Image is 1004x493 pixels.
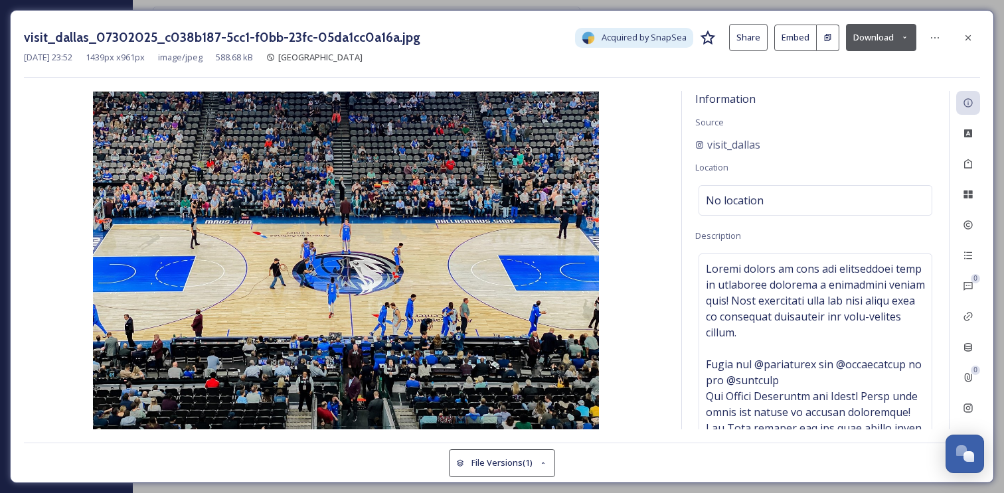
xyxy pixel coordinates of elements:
span: Information [695,92,756,106]
span: [GEOGRAPHIC_DATA] [278,51,363,63]
h3: visit_dallas_07302025_c038b187-5cc1-f0bb-23fc-05da1cc0a16a.jpg [24,28,420,47]
span: image/jpeg [158,51,203,64]
button: Open Chat [946,435,984,473]
button: File Versions(1) [449,449,555,476]
button: Embed [774,25,817,51]
span: visit_dallas [707,137,760,153]
span: Description [695,230,741,242]
span: Source [695,116,724,128]
button: Download [846,24,916,51]
img: snapsea-logo.png [582,31,595,44]
span: Acquired by SnapSea [602,31,687,44]
span: No location [706,192,764,208]
div: 0 [971,366,980,375]
span: [DATE] 23:52 [24,51,72,64]
span: 588.68 kB [216,51,253,64]
span: 1439 px x 961 px [86,51,145,64]
img: 1O6bCdEEQDYIQopeWEEHtTGUznAvHxLUS.jpg [24,92,668,429]
div: 0 [971,274,980,283]
a: visit_dallas [695,137,760,153]
span: Location [695,161,728,173]
button: Share [729,24,768,51]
